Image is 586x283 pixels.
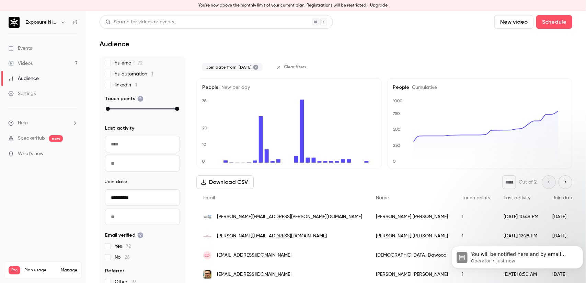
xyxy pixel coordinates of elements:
div: user says… [5,39,132,164]
button: Download CSV [196,175,254,189]
p: Out of 2 [519,179,537,186]
span: Pro [9,266,20,274]
h6: Exposure Ninja [25,19,58,26]
div: Operator says… [5,164,132,208]
span: Touch points [105,95,143,102]
span: hs_email [115,60,142,67]
div: In the end, the guests turned off their mics and cameras and then left their computers uploading ... [30,97,126,124]
text: 750 [393,111,400,116]
span: Last activity [105,125,134,132]
img: uhnm.nhs.uk [203,213,211,221]
button: Next page [559,175,572,189]
span: 26 [125,255,130,260]
h1: Audience [100,40,129,48]
div: Events [8,45,32,52]
img: Profile image for Operator [20,4,31,15]
img: funnelsavvy.com [203,266,211,283]
div: Ideally, it'd be great if guests could load a second page instead (like [DOMAIN_NAME][URL]) which... [30,128,126,155]
button: go back [4,3,18,16]
span: Referrer [105,268,124,274]
div: max [175,107,179,111]
span: new [49,135,63,142]
span: Yes [115,243,131,250]
div: Once the recording had ended, nobody in the session was aware of how they could leave the room an... [30,67,126,94]
button: Schedule [536,15,572,29]
span: Name [376,196,389,200]
img: cabodreamhomes.com [203,232,211,240]
li: help-dropdown-opener [8,119,78,127]
span: Email verified [105,232,143,239]
span: 72 [126,244,131,249]
span: No [115,254,130,261]
span: Join date [552,196,574,200]
span: linkedin [115,82,137,89]
div: Search for videos or events [105,19,174,26]
div: 1 [455,207,497,226]
a: [PERSON_NAME][EMAIL_ADDRESS][DOMAIN_NAME] [11,176,97,188]
span: Last activity [504,196,530,200]
span: Cumulative [410,85,437,90]
button: Start recording [44,225,49,230]
div: Close [120,3,133,15]
iframe: Intercom notifications message [449,232,586,280]
span: New per day [219,85,250,90]
text: 38 [202,98,207,103]
span: Help [18,119,28,127]
p: The team can also help [33,9,85,15]
span: 1 [135,83,137,87]
button: Emoji picker [22,225,27,230]
div: Settings [8,90,36,97]
span: What's new [18,150,44,157]
span: Join date [105,178,127,185]
text: 20 [202,126,207,130]
a: SpeakerHub [18,135,45,142]
div: We're currently trying live recordings in Beta and I have some feedback from our first usage. [30,44,126,64]
span: Touch points [462,196,490,200]
textarea: Message… [6,210,131,222]
span: [PERSON_NAME][EMAIL_ADDRESS][DOMAIN_NAME] [217,233,327,240]
text: 0 [393,159,396,164]
span: Plan usage [24,268,57,273]
div: We're currently trying live recordings in Beta and I have some feedback from our first usage.Once... [25,39,132,159]
button: Home [107,3,120,16]
a: Upgrade [370,3,388,8]
span: hs_automation [115,71,153,78]
img: Exposure Ninja [9,17,20,28]
button: Gif picker [33,225,38,230]
text: 1000 [393,98,403,103]
span: ED [205,252,210,258]
div: You will be notified here and by email ( ) [11,168,107,189]
span: 72 [138,61,142,66]
button: New video [494,15,533,29]
span: Email [203,196,215,200]
button: Upload attachment [11,225,16,230]
span: Clear filters [284,64,306,70]
div: min [106,107,110,111]
div: Videos [8,60,33,67]
h5: People [393,84,567,91]
text: 10 [202,142,206,147]
div: You will be notified here and by email ([PERSON_NAME][EMAIL_ADDRESS][DOMAIN_NAME])Operator • Just... [5,164,113,193]
div: [PERSON_NAME] [PERSON_NAME] [369,207,455,226]
span: [EMAIL_ADDRESS][DOMAIN_NAME] [217,271,291,278]
span: [EMAIL_ADDRESS][DOMAIN_NAME] [217,252,291,259]
div: [PERSON_NAME] [PERSON_NAME] [369,226,455,246]
div: [DATE] 12:28 PM [497,226,545,246]
div: [DEMOGRAPHIC_DATA] Dawood [369,246,455,265]
span: 1 [151,72,153,76]
h1: Operator [33,3,58,9]
span: Join date from: [DATE] [206,64,252,70]
div: [DATE] [545,226,581,246]
div: Audience [8,75,39,82]
button: Clear filters [274,62,310,73]
text: 250 [393,143,400,148]
div: 1 [455,226,497,246]
text: 0 [202,159,205,164]
div: Operator • Just now [11,194,53,198]
a: Manage [61,268,77,273]
button: Send a message… [118,222,129,233]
